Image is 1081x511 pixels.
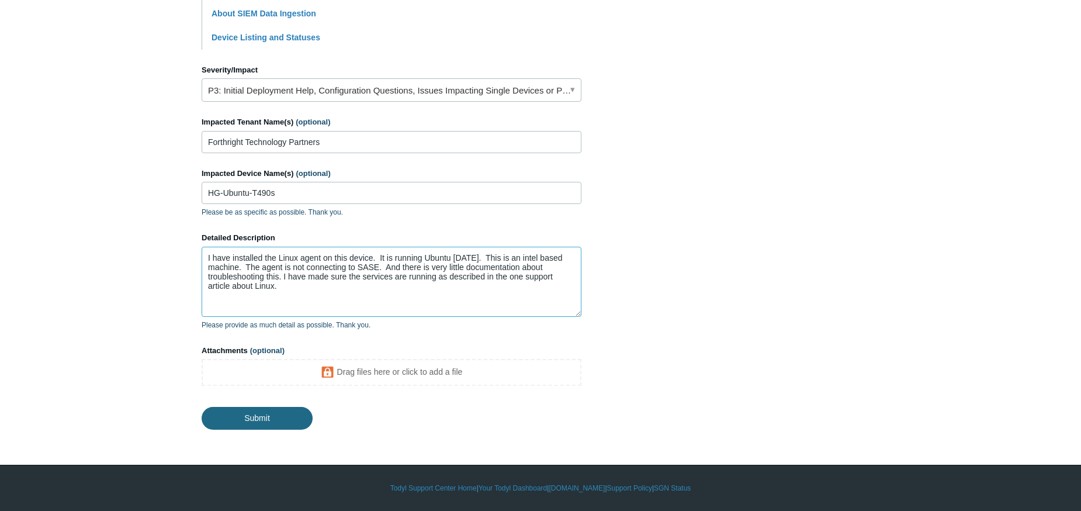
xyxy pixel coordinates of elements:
a: Todyl Support Center Home [390,483,477,493]
a: About SIEM Data Ingestion [212,9,316,18]
label: Impacted Tenant Name(s) [202,116,581,128]
span: (optional) [250,346,285,355]
input: Submit [202,407,313,429]
a: Support Policy [607,483,652,493]
label: Severity/Impact [202,64,581,76]
span: (optional) [296,118,330,126]
a: P3: Initial Deployment Help, Configuration Questions, Issues Impacting Single Devices or Past Out... [202,78,581,102]
a: [DOMAIN_NAME] [549,483,605,493]
a: Your Todyl Dashboard [479,483,547,493]
div: | | | | [202,483,879,493]
label: Impacted Device Name(s) [202,168,581,179]
span: (optional) [296,169,331,178]
a: Device Listing and Statuses [212,33,320,42]
p: Please be as specific as possible. Thank you. [202,207,581,217]
p: Please provide as much detail as possible. Thank you. [202,320,581,330]
label: Attachments [202,345,581,357]
a: SGN Status [654,483,691,493]
label: Detailed Description [202,232,581,244]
